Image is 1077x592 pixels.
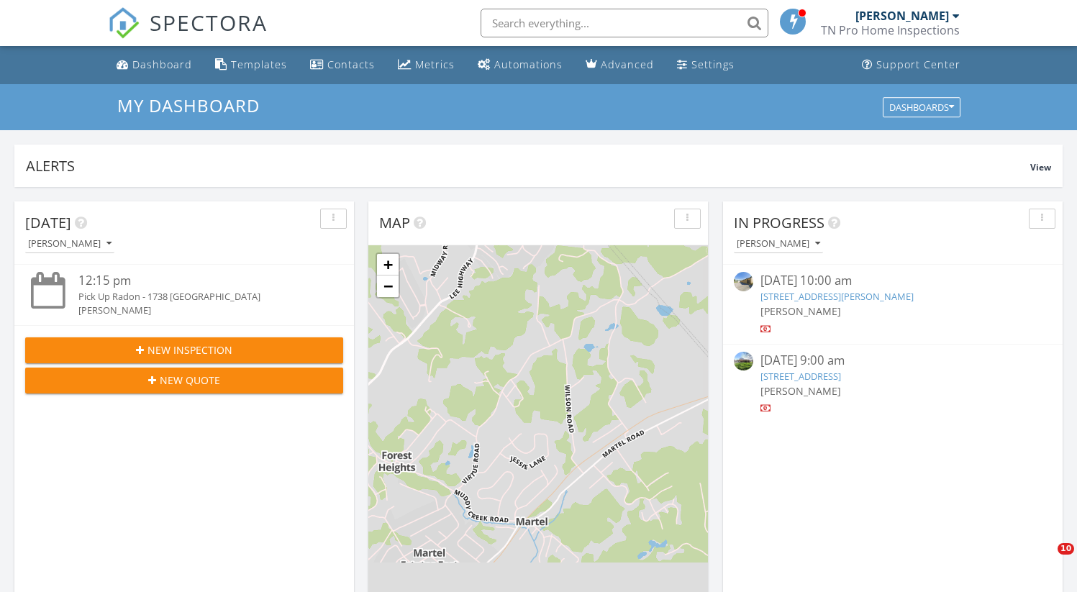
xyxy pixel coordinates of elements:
span: New Inspection [147,342,232,358]
span: [PERSON_NAME] [760,384,841,398]
span: 10 [1058,543,1074,555]
button: Dashboards [883,97,960,117]
button: [PERSON_NAME] [734,234,823,254]
div: [PERSON_NAME] [78,304,317,317]
span: New Quote [160,373,220,388]
div: [DATE] 9:00 am [760,352,1025,370]
a: Automations (Basic) [472,52,568,78]
a: Support Center [856,52,966,78]
div: Templates [231,58,287,71]
div: 12:15 pm [78,272,317,290]
a: Contacts [304,52,381,78]
div: Metrics [415,58,455,71]
button: [PERSON_NAME] [25,234,114,254]
div: Support Center [876,58,960,71]
a: [DATE] 10:00 am [STREET_ADDRESS][PERSON_NAME] [PERSON_NAME] [734,272,1052,336]
div: [PERSON_NAME] [28,239,112,249]
a: Advanced [580,52,660,78]
a: Zoom out [377,275,399,297]
button: New Quote [25,368,343,393]
div: Pick Up Radon - 1738 [GEOGRAPHIC_DATA] [78,290,317,304]
span: View [1030,161,1051,173]
a: Metrics [392,52,460,78]
button: New Inspection [25,337,343,363]
span: [PERSON_NAME] [760,304,841,318]
div: [PERSON_NAME] [737,239,820,249]
span: In Progress [734,213,824,232]
a: [DATE] 9:00 am [STREET_ADDRESS] [PERSON_NAME] [734,352,1052,416]
a: [STREET_ADDRESS] [760,370,841,383]
span: My Dashboard [117,94,260,117]
div: Dashboard [132,58,192,71]
img: streetview [734,352,753,371]
a: Dashboard [111,52,198,78]
div: Contacts [327,58,375,71]
span: Map [379,213,410,232]
div: Dashboards [889,102,954,112]
div: [PERSON_NAME] [855,9,949,23]
div: Alerts [26,156,1030,176]
img: streetview [734,272,753,291]
div: Advanced [601,58,654,71]
span: [DATE] [25,213,71,232]
span: SPECTORA [150,7,268,37]
a: Zoom in [377,254,399,275]
img: The Best Home Inspection Software - Spectora [108,7,140,39]
div: [DATE] 10:00 am [760,272,1025,290]
div: TN Pro Home Inspections [821,23,960,37]
iframe: Intercom live chat [1028,543,1063,578]
a: Templates [209,52,293,78]
div: Settings [691,58,735,71]
a: Settings [671,52,740,78]
input: Search everything... [481,9,768,37]
a: SPECTORA [108,19,268,50]
div: Automations [494,58,563,71]
a: [STREET_ADDRESS][PERSON_NAME] [760,290,914,303]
